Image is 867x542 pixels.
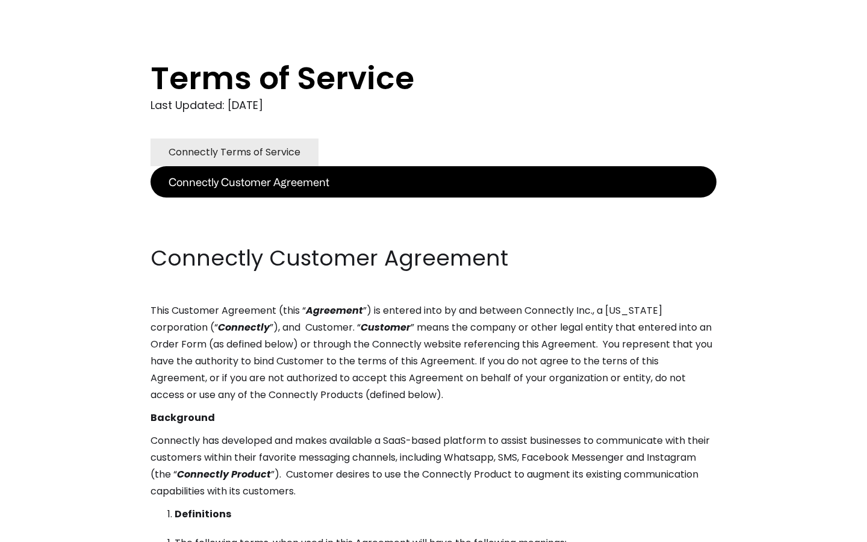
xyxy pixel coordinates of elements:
[169,144,300,161] div: Connectly Terms of Service
[24,521,72,538] ul: Language list
[175,507,231,521] strong: Definitions
[306,304,363,317] em: Agreement
[169,173,329,190] div: Connectly Customer Agreement
[151,302,716,403] p: This Customer Agreement (this “ ”) is entered into by and between Connectly Inc., a [US_STATE] co...
[361,320,411,334] em: Customer
[151,198,716,214] p: ‍
[151,220,716,237] p: ‍
[151,411,215,425] strong: Background
[151,60,668,96] h1: Terms of Service
[177,467,271,481] em: Connectly Product
[151,243,716,273] h2: Connectly Customer Agreement
[12,520,72,538] aside: Language selected: English
[151,96,716,114] div: Last Updated: [DATE]
[151,432,716,500] p: Connectly has developed and makes available a SaaS-based platform to assist businesses to communi...
[218,320,270,334] em: Connectly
